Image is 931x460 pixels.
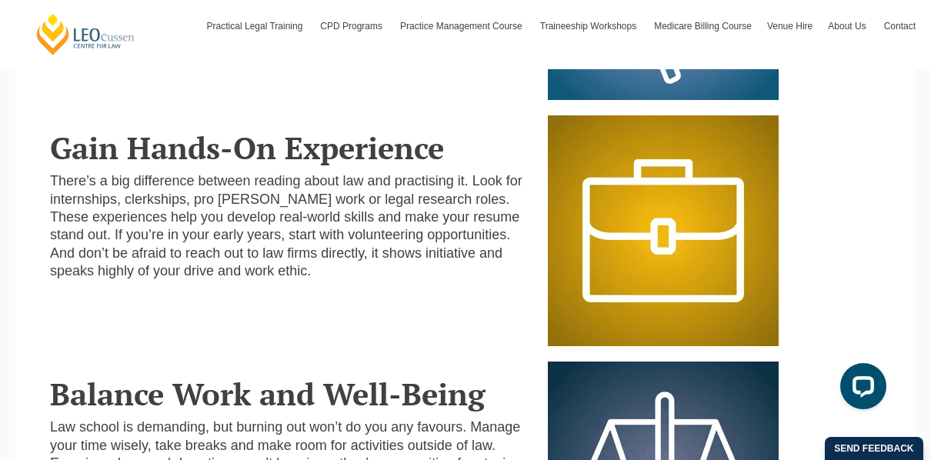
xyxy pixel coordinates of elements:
a: Contact [876,4,923,48]
span: Balance Work and Well-Being [50,373,486,414]
a: About Us [820,4,876,48]
a: [PERSON_NAME] Centre for Law [35,12,137,56]
iframe: LiveChat chat widget [828,357,893,422]
span: Gain Hands-On Experience [50,127,444,168]
a: Practice Management Course [392,4,532,48]
a: Traineeship Workshops [532,4,646,48]
a: Medicare Billing Course [646,4,759,48]
a: CPD Programs [312,4,392,48]
a: Venue Hire [759,4,820,48]
span: There’s a big difference between reading about law and practising it. Look for internships, clerk... [50,173,522,278]
a: Practical Legal Training [199,4,313,48]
